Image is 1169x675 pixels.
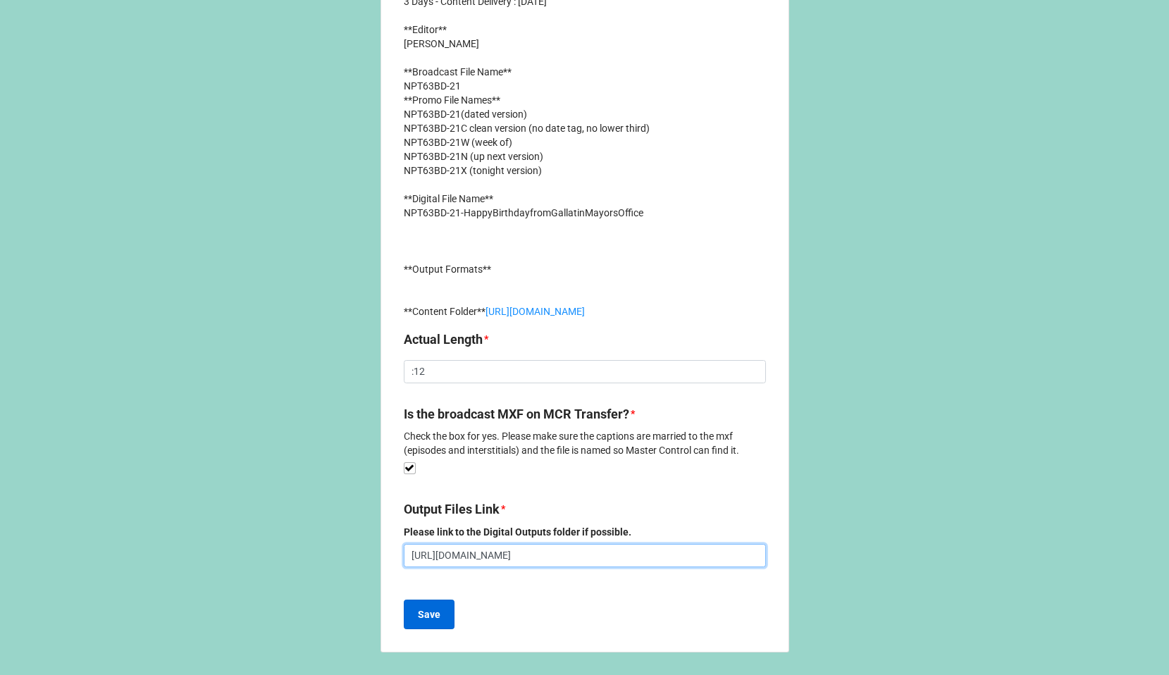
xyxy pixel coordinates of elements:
[404,429,766,457] p: Check the box for yes. Please make sure the captions are married to the mxf (episodes and interst...
[404,600,454,629] button: Save
[485,306,585,317] a: [URL][DOMAIN_NAME]
[404,500,500,519] label: Output Files Link
[418,607,440,622] b: Save
[404,526,631,538] strong: Please link to the Digital Outputs folder if possible.
[404,404,629,424] label: Is the broadcast MXF on MCR Transfer?
[404,330,483,349] label: Actual Length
